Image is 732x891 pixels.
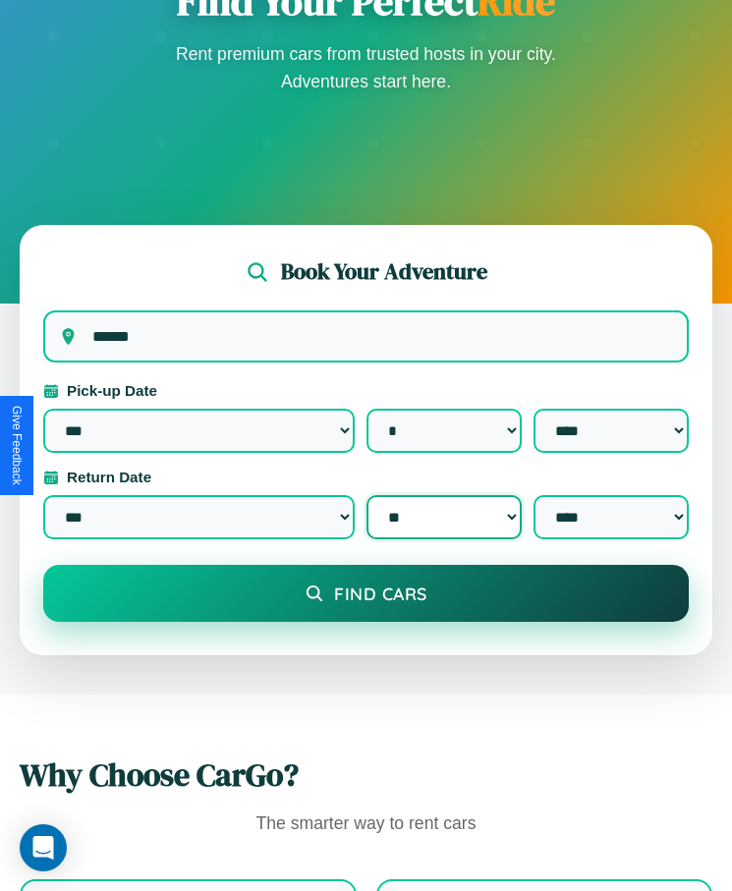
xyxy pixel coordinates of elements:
div: Open Intercom Messenger [20,824,67,871]
h2: Book Your Adventure [281,256,487,287]
p: The smarter way to rent cars [20,808,712,840]
label: Pick-up Date [43,382,689,399]
div: Give Feedback [10,406,24,485]
p: Rent premium cars from trusted hosts in your city. Adventures start here. [170,40,563,95]
h2: Why Choose CarGo? [20,753,712,797]
label: Return Date [43,469,689,485]
button: Find Cars [43,565,689,622]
